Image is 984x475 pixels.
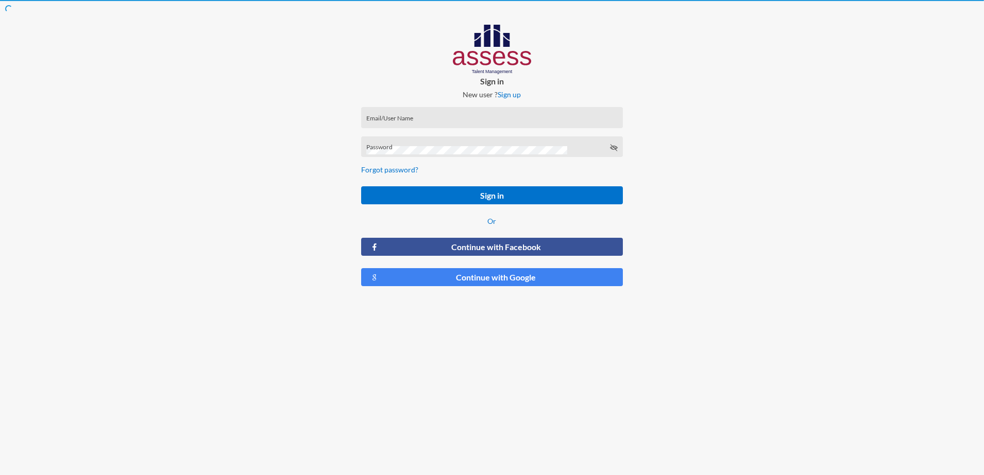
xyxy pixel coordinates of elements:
button: Sign in [361,186,623,204]
p: New user ? [353,90,632,99]
p: Or [361,217,623,225]
a: Sign up [498,90,521,99]
a: Forgot password? [361,165,418,174]
button: Continue with Google [361,268,623,286]
p: Sign in [353,76,632,86]
button: Continue with Facebook [361,238,623,256]
img: AssessLogoo.svg [453,25,532,74]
